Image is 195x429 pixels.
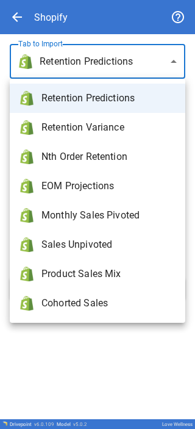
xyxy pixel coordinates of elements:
span: Sales Unpivoted [41,237,175,252]
span: Cohorted Sales [41,296,175,311]
span: Monthly Sales Pivoted [41,208,175,223]
img: brand icon not found [19,179,34,193]
img: brand icon not found [19,237,34,252]
img: brand icon not found [19,150,34,164]
img: brand icon not found [19,91,34,106]
img: brand icon not found [19,208,34,223]
span: Nth Order Retention [41,150,175,164]
span: Product Sales Mix [41,267,175,281]
span: EOM Projections [41,179,175,193]
span: Retention Variance [41,120,175,135]
img: brand icon not found [19,267,34,281]
img: brand icon not found [19,120,34,135]
img: brand icon not found [19,296,34,311]
span: Retention Predictions [41,91,175,106]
